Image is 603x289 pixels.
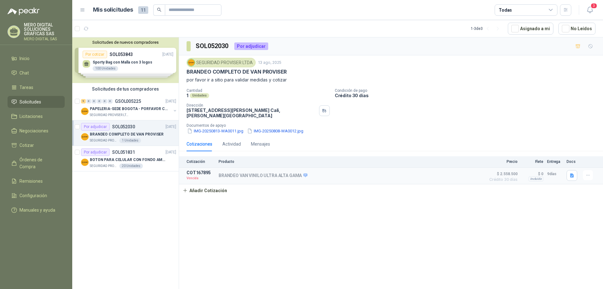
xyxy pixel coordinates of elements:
[187,159,215,164] p: Cotización
[90,138,118,143] p: SEGURIDAD PROVISER LTDA
[8,110,65,122] a: Licitaciones
[19,113,43,120] span: Licitaciones
[81,108,89,115] img: Company Logo
[90,113,129,118] p: SEGURIDAD PROVISER LTDA
[112,125,135,129] p: SOL052030
[97,99,102,103] div: 0
[19,156,59,170] span: Órdenes de Compra
[234,42,268,50] div: Por adjudicar
[19,207,55,214] span: Manuales y ayuda
[8,190,65,202] a: Configuración
[157,8,161,12] span: search
[102,99,107,103] div: 0
[486,178,518,181] span: Crédito 30 días
[187,69,287,75] p: BRANDEO COMPLETO DE VAN PROVISER
[187,76,595,83] p: por favor ir a sitio para validar medidas y cotizar
[187,175,215,181] p: Vencida
[179,184,231,197] button: Añadir Cotización
[75,40,176,45] button: Solicitudes de nuevos compradores
[72,120,179,146] a: Por adjudicarSOL052030[DATE] Company LogoBRANDEO COMPLETO DE VAN PROVISERSEGURIDAD PROVISER LTDA1...
[90,164,118,169] p: SEGURIDAD PROVISER LTDA
[90,157,168,163] p: BOTON PARA CELULAR CON FONDO AMARILLO
[335,88,600,93] p: Condición de pago
[19,98,41,105] span: Solicitudes
[86,99,91,103] div: 0
[547,159,563,164] p: Entrega
[19,192,47,199] span: Configuración
[8,8,40,15] img: Logo peakr
[24,23,65,36] p: MERO DIGITAL SOLUCIONES GRAFICAS SAS
[81,133,89,141] img: Company Logo
[335,93,600,98] p: Crédito 30 días
[222,141,241,147] div: Actividad
[92,99,96,103] div: 0
[187,93,188,98] p: 1
[187,88,330,93] p: Cantidad
[590,3,597,9] span: 3
[166,98,176,104] p: [DATE]
[115,99,141,103] p: GSOL005225
[8,175,65,187] a: Remisiones
[81,148,110,156] div: Por adjudicar
[112,150,135,154] p: SOL051831
[8,67,65,79] a: Chat
[8,139,65,151] a: Cotizar
[258,60,281,66] p: 13 ago, 2025
[188,59,195,66] img: Company Logo
[72,146,179,171] a: Por adjudicarSOL051831[DATE] Company LogoBOTON PARA CELULAR CON FONDO AMARILLOSEGURIDAD PROVISER ...
[8,53,65,64] a: Inicio
[19,69,29,76] span: Chat
[138,6,148,14] span: 11
[499,7,512,14] div: Todas
[521,159,543,164] p: Flete
[8,96,65,108] a: Solicitudes
[547,170,563,178] p: 9 días
[187,123,600,128] p: Documentos de apoyo
[19,127,48,134] span: Negociaciones
[8,125,65,137] a: Negociaciones
[19,84,33,91] span: Tareas
[508,23,553,35] button: Asignado a mi
[219,159,482,164] p: Producto
[486,159,518,164] p: Precio
[81,99,86,103] div: 9
[19,55,30,62] span: Inicio
[81,123,110,131] div: Por adjudicar
[187,103,317,108] p: Dirección
[190,93,209,98] div: Unidades
[24,37,65,41] p: MERO DIGITAL SAS
[471,24,503,34] div: 1 - 3 de 3
[119,164,143,169] div: 20 Unidades
[521,170,543,178] p: $ 0
[187,170,215,175] p: COT167895
[90,131,164,137] p: BRANDEO COMPLETO DE VAN PROVISER
[93,5,133,14] h1: Mis solicitudes
[119,138,141,143] div: 1 Unidades
[19,178,43,185] span: Remisiones
[81,158,89,166] img: Company Logo
[187,58,256,67] div: SEGURIDAD PROVISER LTDA
[8,81,65,93] a: Tareas
[247,128,304,134] button: IMG-20250808-WA0012.jpg
[8,154,65,173] a: Órdenes de Compra
[558,23,595,35] button: No Leídos
[196,41,229,51] h3: SOL052030
[108,99,112,103] div: 0
[219,173,307,179] p: BRANDEO VAN VINILO ULTRA ALTA GAMA
[72,37,179,83] div: Solicitudes de nuevos compradoresPor cotizarSOL053843[DATE] Sporty Bag con Malla con 3 logos100 U...
[529,176,543,181] div: Incluido
[166,149,176,155] p: [DATE]
[8,204,65,216] a: Manuales y ayuda
[19,142,34,149] span: Cotizar
[90,106,168,112] p: PAPELERIA-SEDE BOGOTA - PORFAVOR CTZ COMPLETO
[166,124,176,130] p: [DATE]
[187,141,212,147] div: Cotizaciones
[187,108,317,118] p: [STREET_ADDRESS][PERSON_NAME] Cali , [PERSON_NAME][GEOGRAPHIC_DATA]
[584,4,595,16] button: 3
[486,170,518,178] span: $ 2.558.500
[81,97,177,118] a: 9 0 0 0 0 0 GSOL005225[DATE] Company LogoPAPELERIA-SEDE BOGOTA - PORFAVOR CTZ COMPLETOSEGURIDAD P...
[187,128,244,134] button: IMG-20250813-WA0011.jpg
[567,159,579,164] p: Docs
[251,141,270,147] div: Mensajes
[72,83,179,95] div: Solicitudes de tus compradores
